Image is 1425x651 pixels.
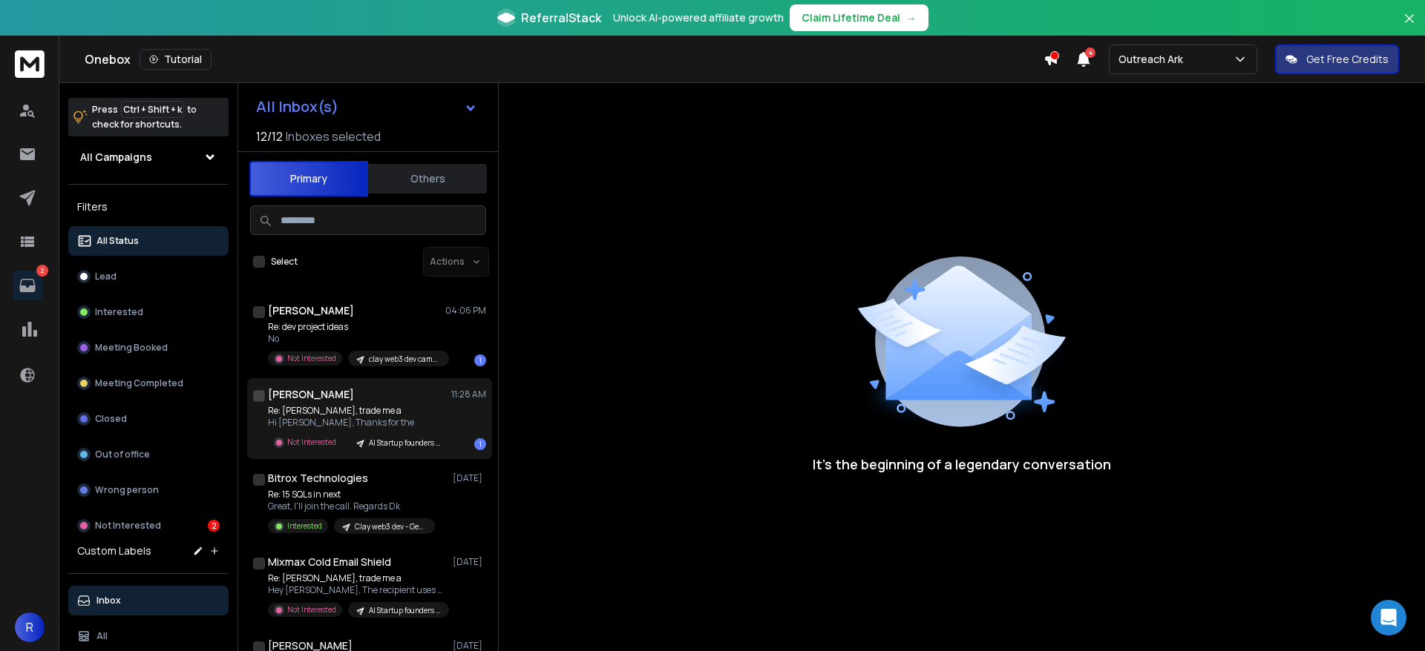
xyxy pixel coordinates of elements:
p: Not Interested [287,604,336,615]
p: No [268,333,446,345]
button: Close banner [1400,9,1419,44]
button: Inbox [68,586,229,615]
p: Meeting Completed [95,377,183,389]
button: Wrong person [68,475,229,505]
p: Closed [95,413,127,425]
button: Claim Lifetime Deal→ [790,4,928,31]
p: clay web3 dev campaign [369,354,440,365]
button: Primary [249,161,368,196]
p: [DATE] [453,556,486,568]
span: ReferralStack [521,9,601,27]
p: AI Startup founders - twist try [369,605,440,616]
p: Wrong person [95,484,159,496]
div: Onebox [85,49,1044,70]
button: All Status [68,226,229,256]
button: Not Interested2 [68,511,229,541]
div: 2 [208,520,220,532]
p: It’s the beginning of a legendary conversation [813,454,1111,475]
p: [DATE] [453,472,486,484]
button: Interested [68,297,229,327]
h3: Filters [68,196,229,217]
button: Closed [68,404,229,434]
h3: Custom Labels [77,543,151,558]
label: Select [271,256,298,268]
h1: All Inbox(s) [256,99,338,114]
button: All Campaigns [68,142,229,172]
p: Not Interested [287,437,336,448]
p: Press to check for shortcuts. [92,102,197,132]
p: Hey [PERSON_NAME], The recipient uses Mixmax [268,584,446,596]
button: R [15,612,45,642]
h1: [PERSON_NAME] [268,303,354,318]
p: Out of office [95,449,150,460]
h1: Mixmax Cold Email Shield [268,555,391,569]
p: AI Startup founders - twist try [369,437,440,449]
p: Clay web3 dev - General [355,521,426,532]
p: Great, I'll join the call. Regards Dk [268,500,435,512]
p: All [96,630,108,642]
div: 1 [474,354,486,366]
p: Get Free Credits [1306,52,1389,67]
p: Unlock AI-powered affiliate growth [613,10,784,25]
button: All Inbox(s) [244,92,489,122]
h1: [PERSON_NAME] [268,387,354,402]
p: 11:28 AM [451,389,486,400]
button: Others [368,162,487,195]
p: Inbox [96,595,121,607]
p: Not Interested [95,520,161,532]
span: Ctrl + Shift + k [121,101,184,118]
div: Open Intercom Messenger [1371,600,1406,635]
p: 04:06 PM [445,305,486,317]
p: Lead [95,271,117,282]
p: Re: [PERSON_NAME], trade me a [268,572,446,584]
p: Re: 15 SQLs in next [268,489,435,500]
span: 12 / 12 [256,128,283,145]
h1: Bitrox Technologies [268,471,368,486]
p: Re: [PERSON_NAME], trade me a [268,405,446,417]
p: Not Interested [287,353,336,364]
span: 4 [1085,47,1095,58]
p: All Status [96,235,139,247]
button: All [68,621,229,651]
button: Tutorial [140,49,212,70]
div: 1 [474,438,486,450]
p: Hi [PERSON_NAME], Thanks for the [268,417,446,429]
p: Re: dev project ideas [268,321,446,333]
p: Outreach Ark [1118,52,1189,67]
p: 2 [36,265,48,277]
p: Interested [95,306,143,318]
p: Meeting Booked [95,342,168,354]
button: Meeting Booked [68,333,229,363]
h1: All Campaigns [80,150,152,165]
button: Meeting Completed [68,369,229,398]
button: Lead [68,262,229,291]
a: 2 [13,271,42,300]
h3: Inboxes selected [286,128,381,145]
span: → [906,10,917,25]
p: Interested [287,521,322,532]
button: Get Free Credits [1275,44,1399,74]
button: Out of office [68,440,229,469]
